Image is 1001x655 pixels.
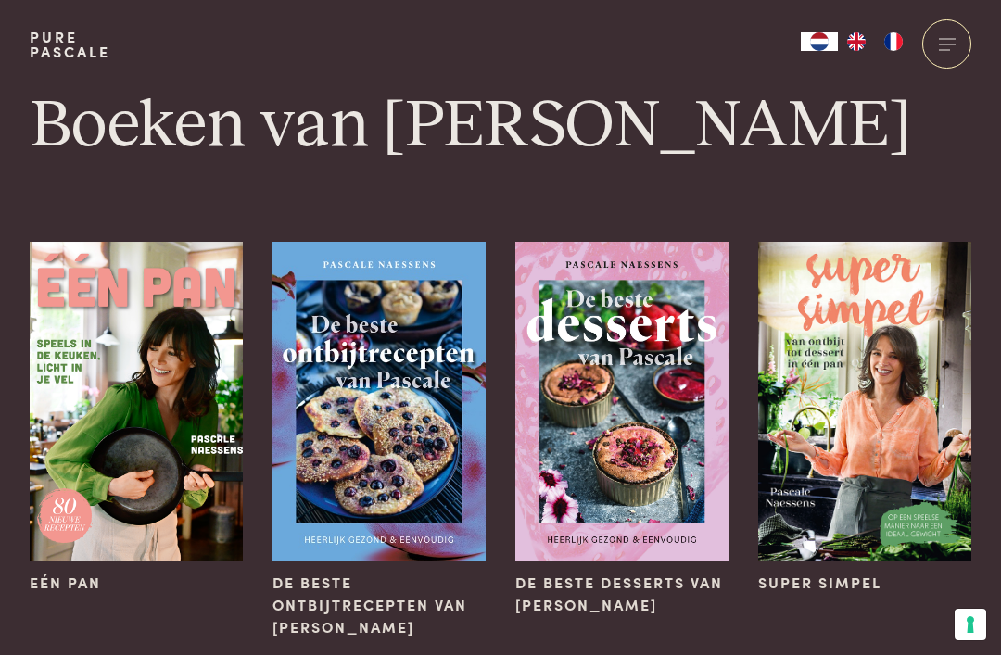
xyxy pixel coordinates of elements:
a: FR [875,32,912,51]
img: Super Simpel [758,242,971,561]
span: Super Simpel [758,572,881,594]
span: Eén pan [30,572,101,594]
div: Language [801,32,838,51]
span: De beste desserts van [PERSON_NAME] [515,572,729,616]
img: De beste desserts van Pascale [515,242,729,561]
a: Super Simpel Super Simpel [758,242,971,594]
span: De beste ontbijtrecepten van [PERSON_NAME] [272,572,486,638]
ul: Language list [838,32,912,51]
button: Uw voorkeuren voor toestemming voor trackingtechnologieën [955,609,986,640]
h1: Boeken van [PERSON_NAME] [30,84,971,168]
img: Eén pan [30,242,243,561]
a: De beste ontbijtrecepten van Pascale De beste ontbijtrecepten van [PERSON_NAME] [272,242,486,638]
a: NL [801,32,838,51]
img: De beste ontbijtrecepten van Pascale [272,242,486,561]
aside: Language selected: Nederlands [801,32,912,51]
a: De beste desserts van Pascale De beste desserts van [PERSON_NAME] [515,242,729,616]
a: EN [838,32,875,51]
a: Eén pan Eén pan [30,242,243,594]
a: PurePascale [30,30,110,59]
